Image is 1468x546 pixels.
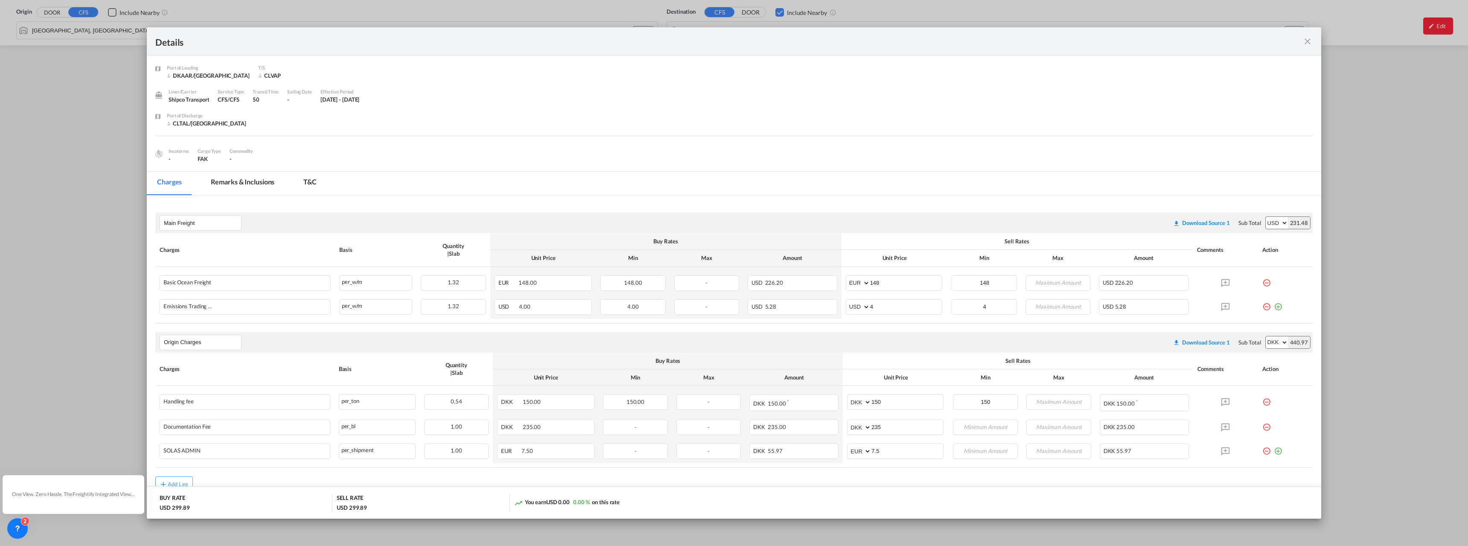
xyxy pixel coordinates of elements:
[163,447,201,454] div: SOLAS ADMIN
[1262,444,1271,452] md-icon: icon-minus-circle-outline red-400-fg pt-7
[599,369,672,386] th: Min
[1169,215,1234,231] button: Download original source rate sheet
[1104,423,1116,430] span: DKK
[573,499,590,505] span: 0.00 %
[871,395,943,408] input: 150
[154,149,163,158] img: cargo.png
[218,96,239,103] span: CFS/CFS
[1115,279,1133,286] span: 226.20
[160,246,331,254] div: Charges
[847,357,1188,365] div: Sell Rates
[163,398,194,405] div: Handling fee
[163,279,211,286] div: Basic Ocean Freight
[167,64,250,72] div: Port of Loading
[169,147,189,155] div: Incoterms
[339,395,415,406] div: per_ton
[765,303,777,310] span: 5.28
[705,279,708,286] span: -
[1104,447,1116,454] span: DKK
[751,279,764,286] span: USD
[167,72,250,79] div: DKAAR/Aarhus
[1116,423,1134,430] span: 235.00
[952,300,1016,312] input: Minimum Amount
[1169,339,1234,346] div: Download original source rate sheet
[871,420,943,433] input: 235
[705,303,708,310] span: -
[954,420,1017,433] input: Minimum Amount
[1021,250,1095,266] th: Max
[198,155,221,163] div: FAK
[337,504,367,511] div: USD 299.89
[635,447,637,454] span: -
[293,172,327,195] md-tab-item: T&C
[320,88,360,96] div: Effective Period
[337,494,363,504] div: SELL RATE
[498,303,518,310] span: USD
[514,499,523,507] md-icon: icon-trending-up
[1262,299,1271,308] md-icon: icon-minus-circle-outline red-400-fg pt-7
[1115,303,1127,310] span: 5.28
[1173,339,1180,346] md-icon: icon-download
[708,423,710,430] span: -
[339,444,415,455] div: per_shipment
[287,88,312,96] div: Sailing Date
[493,369,599,386] th: Unit Price
[768,447,783,454] span: 55.97
[1274,444,1282,452] md-icon: icon-plus-circle-outline green-400-fg
[751,303,764,310] span: USD
[1302,36,1313,47] md-icon: icon-close fg-AAA8AD m-0 cursor
[451,398,462,405] span: 0.54
[954,395,1017,408] input: Minimum Amount
[218,88,244,96] div: Service Type
[1182,339,1230,346] div: Download Source 1
[708,447,710,454] span: -
[787,399,789,404] sup: Minimum amount
[871,444,943,457] input: 7.5
[1027,395,1091,408] input: Maximum Amount
[1095,369,1193,386] th: Amount
[624,279,642,286] span: 148.00
[1173,339,1230,346] div: Download original source rate sheet
[1193,353,1258,386] th: Comments
[518,279,536,286] span: 148.00
[424,361,489,377] div: Quantity | Slab
[340,276,412,286] div: per_w/m
[1026,276,1090,289] input: Maximum Amount
[768,400,786,407] span: 150.00
[1027,444,1091,457] input: Maximum Amount
[753,447,766,454] span: DKK
[1173,220,1180,227] md-icon: icon-download
[753,423,766,430] span: DKK
[501,447,520,454] span: EUR
[448,279,459,286] span: 1.32
[498,279,518,286] span: EUR
[1136,399,1138,404] sup: Minimum amount
[523,398,541,405] span: 150.00
[1182,219,1230,226] div: Download Source 1
[169,155,189,163] div: -
[159,480,168,488] md-icon: icon-plus md-link-fg s20
[1116,447,1131,454] span: 55.97
[1116,400,1134,407] span: 150.00
[164,336,241,349] input: Leg Name
[670,250,743,266] th: Max
[201,172,285,195] md-tab-item: Remarks & Inclusions
[147,27,1321,519] md-dialog: Port of Loading ...
[1095,250,1193,266] th: Amount
[448,303,459,309] span: 1.32
[168,482,188,487] div: Add Leg
[1238,339,1261,346] div: Sub Total
[497,357,839,365] div: Buy Rates
[451,447,462,454] span: 1.00
[843,369,949,386] th: Unit Price
[1262,420,1271,428] md-icon: icon-minus-circle-outline red-400-fg pt-7
[1103,279,1114,286] span: USD
[635,423,637,430] span: -
[743,250,842,266] th: Amount
[167,120,246,127] div: CLTAL/Talcahuano
[495,237,837,245] div: Buy Rates
[490,250,597,266] th: Unit Price
[421,242,486,257] div: Quantity | Slab
[842,250,948,266] th: Unit Price
[163,423,211,430] div: Documentation Fee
